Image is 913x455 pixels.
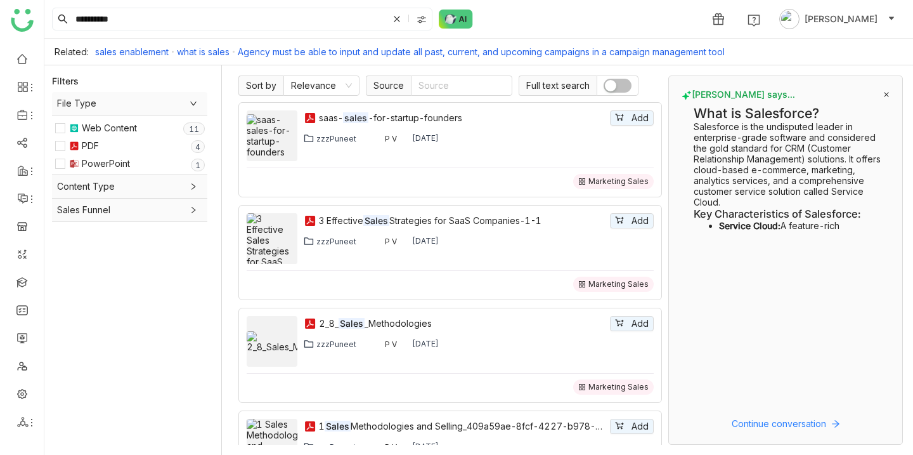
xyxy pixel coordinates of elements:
img: pdf.svg [304,214,316,227]
div: Filters [52,75,79,88]
button: Continue conversation [682,416,890,432]
em: Sales [339,318,365,329]
div: P V [385,134,397,143]
div: [DATE] [412,236,439,246]
a: 1SalesMethodologies and Selling_409a59ae-8fcf-4227-b978-d6a1a87d50c2 [319,419,607,433]
button: Add [610,110,654,126]
div: zzzPuneet [316,340,356,349]
span: Full text search [519,76,597,96]
nz-badge-sup: 11 [183,122,205,135]
div: Marketing Sales [588,176,649,187]
div: [DATE] [412,339,439,349]
p: 1 [194,123,199,136]
a: saas-sales-for-startup-founders [319,111,607,125]
img: 68514051512bef77ea259416 [372,133,382,143]
span: Content Type [57,180,202,194]
a: 3 EffectiveSalesStrategies for SaaS Companies-1-1 [319,214,607,228]
div: P V [385,237,397,246]
strong: Service Cloud: [719,220,780,231]
div: zzzPuneet [316,134,356,143]
div: PDF [82,139,99,153]
h2: What is Salesforce? [694,105,884,121]
div: [DATE] [412,133,439,143]
div: Related: [55,46,89,57]
div: 3 Effective Strategies for SaaS Companies-1-1 [319,214,607,228]
a: sales enablement [95,46,169,57]
img: search-type.svg [417,15,427,25]
div: Sales Funnel [52,199,207,221]
div: Marketing Sales [588,279,649,289]
span: Source [366,76,411,96]
div: Marketing Sales [588,382,649,392]
div: Content Type [52,175,207,198]
h3: Key Characteristics of Salesforce: [694,208,884,220]
img: pptx.svg [69,159,79,169]
img: pdf.svg [304,420,316,433]
nz-badge-sup: 1 [191,159,205,171]
button: Add [610,213,654,228]
button: Add [610,419,654,434]
span: [PERSON_NAME] says... [682,89,795,100]
em: Sales [363,215,389,226]
img: 2_8_Sales_Methodologies [247,331,297,352]
button: [PERSON_NAME] [777,9,898,29]
img: logo [11,9,34,32]
p: 1 [189,123,194,136]
img: help.svg [748,14,760,27]
em: Sales [325,421,351,432]
a: what is sales [177,46,230,57]
div: Web Content [82,121,137,135]
div: [DATE] [412,442,439,452]
a: 2_8_Sales_Methodologies [319,317,607,331]
span: Sales Funnel [57,203,202,217]
img: ask-buddy-normal.svg [439,10,473,29]
div: P V [385,340,397,349]
img: pdf.svg [304,112,316,124]
img: article.svg [69,123,79,133]
div: saas- -for-startup-founders [319,111,607,125]
img: 68514051512bef77ea259416 [372,236,382,246]
span: [PERSON_NAME] [805,12,877,26]
span: Add [631,317,649,331]
img: saas-sales-for-startup-founders [247,114,297,157]
span: File Type [57,96,202,110]
div: File Type [52,92,207,115]
img: pdf.svg [304,317,316,330]
p: 1 [195,159,200,172]
p: 4 [195,141,200,154]
img: buddy-says [682,90,692,100]
a: Agency must be able to input and update all past, current, and upcoming campaigns in a campaign m... [238,46,725,57]
span: Add [631,419,649,433]
div: zzzPuneet [316,237,356,246]
img: pdf.svg [69,141,79,151]
span: Continue conversation [732,417,826,431]
span: Add [631,111,649,125]
div: zzzPuneet [316,442,356,452]
span: Sort by [238,76,283,96]
div: P V [385,442,397,452]
p: Salesforce is the undisputed leader in enterprise-grade software and considered the gold standard... [694,121,884,208]
div: PowerPoint [82,157,130,171]
div: 2_8_ _Methodologies [319,317,607,331]
nz-badge-sup: 4 [191,140,205,153]
em: sales [343,112,368,123]
button: Add [610,316,654,331]
img: 68514051512bef77ea259416 [372,339,382,349]
img: avatar [779,9,800,29]
img: 3 Effective Sales Strategies for SaaS Companies-1-1 [247,213,297,289]
nz-select-item: Relevance [291,76,352,95]
img: 68514051512bef77ea259416 [372,442,382,452]
li: A feature-rich [719,220,884,231]
span: Add [631,214,649,228]
div: 1 Methodologies and Selling_409a59ae-8fcf-4227-b978-d6a1a87d50c2 [319,419,607,433]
